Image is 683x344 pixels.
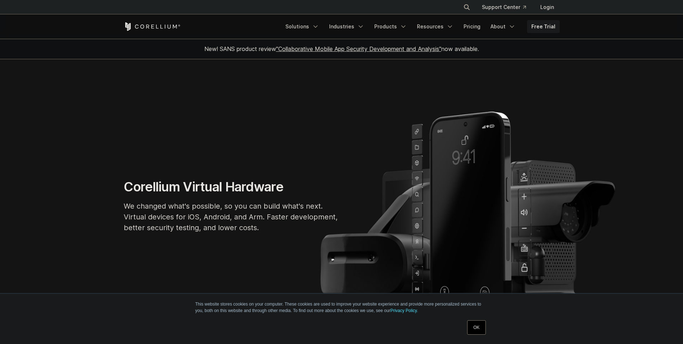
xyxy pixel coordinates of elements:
a: Industries [325,20,369,33]
span: New! SANS product review now available. [204,45,479,52]
a: "Collaborative Mobile App Security Development and Analysis" [276,45,441,52]
a: Pricing [459,20,485,33]
a: About [486,20,520,33]
a: OK [467,320,485,335]
p: We changed what's possible, so you can build what's next. Virtual devices for iOS, Android, and A... [124,201,339,233]
a: Support Center [476,1,532,14]
div: Navigation Menu [455,1,560,14]
h1: Corellium Virtual Hardware [124,179,339,195]
a: Login [535,1,560,14]
a: Privacy Policy. [390,308,418,313]
button: Search [460,1,473,14]
p: This website stores cookies on your computer. These cookies are used to improve your website expe... [195,301,488,314]
a: Solutions [281,20,323,33]
a: Resources [413,20,458,33]
a: Products [370,20,411,33]
a: Free Trial [527,20,560,33]
a: Corellium Home [124,22,181,31]
div: Navigation Menu [281,20,560,33]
